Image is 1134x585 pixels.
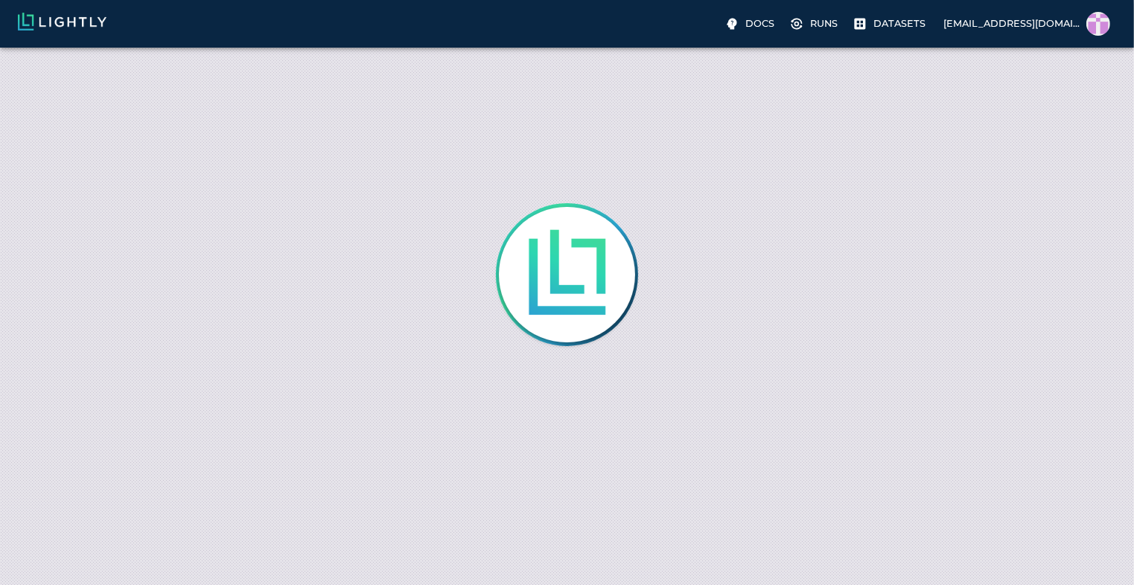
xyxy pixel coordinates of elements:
[722,12,780,36] label: Docs
[873,16,926,31] p: Datasets
[745,16,774,31] p: Docs
[18,13,106,31] img: Lightly
[943,16,1080,31] p: [EMAIL_ADDRESS][DOMAIN_NAME]
[786,12,844,36] label: Runs
[515,223,618,326] img: Lightly is loading
[937,7,1116,40] label: [EMAIL_ADDRESS][DOMAIN_NAME]aleksanderkirsten@googlemail.com
[1086,12,1110,36] img: aleksanderkirsten@googlemail.com
[850,12,931,36] label: Datasets
[810,16,838,31] p: Runs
